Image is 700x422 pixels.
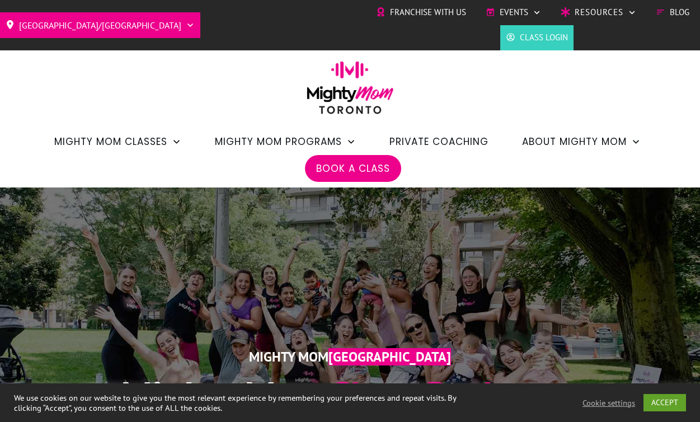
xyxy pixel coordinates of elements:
[54,132,181,151] a: Mighty Mom Classes
[328,348,451,365] span: [GEOGRAPHIC_DATA]
[6,16,195,34] a: [GEOGRAPHIC_DATA]/[GEOGRAPHIC_DATA]
[19,16,181,34] span: [GEOGRAPHIC_DATA]/[GEOGRAPHIC_DATA]
[486,4,541,21] a: Events
[500,4,528,21] span: Events
[215,132,342,151] span: Mighty Mom Programs
[14,393,485,413] div: We use cookies on our website to give you the most relevant experience by remembering your prefer...
[390,4,466,21] span: Franchise with Us
[249,348,328,365] span: Mighty Mom
[643,394,686,411] a: ACCEPT
[561,4,636,21] a: Resources
[656,4,689,21] a: Blog
[215,132,356,151] a: Mighty Mom Programs
[301,61,400,122] img: mightymom-logo-toronto
[26,370,674,421] h1: Class Packages
[575,4,623,21] span: Resources
[522,132,641,151] a: About Mighty Mom
[582,398,635,408] a: Cookie settings
[506,29,568,46] a: Class Login
[376,4,466,21] a: Franchise with Us
[389,132,488,151] a: Private Coaching
[520,29,568,46] span: Class Login
[670,4,689,21] span: Blog
[54,132,167,151] span: Mighty Mom Classes
[522,132,627,151] span: About Mighty Mom
[316,159,390,178] a: Book a Class
[121,370,328,420] span: Mighty Mom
